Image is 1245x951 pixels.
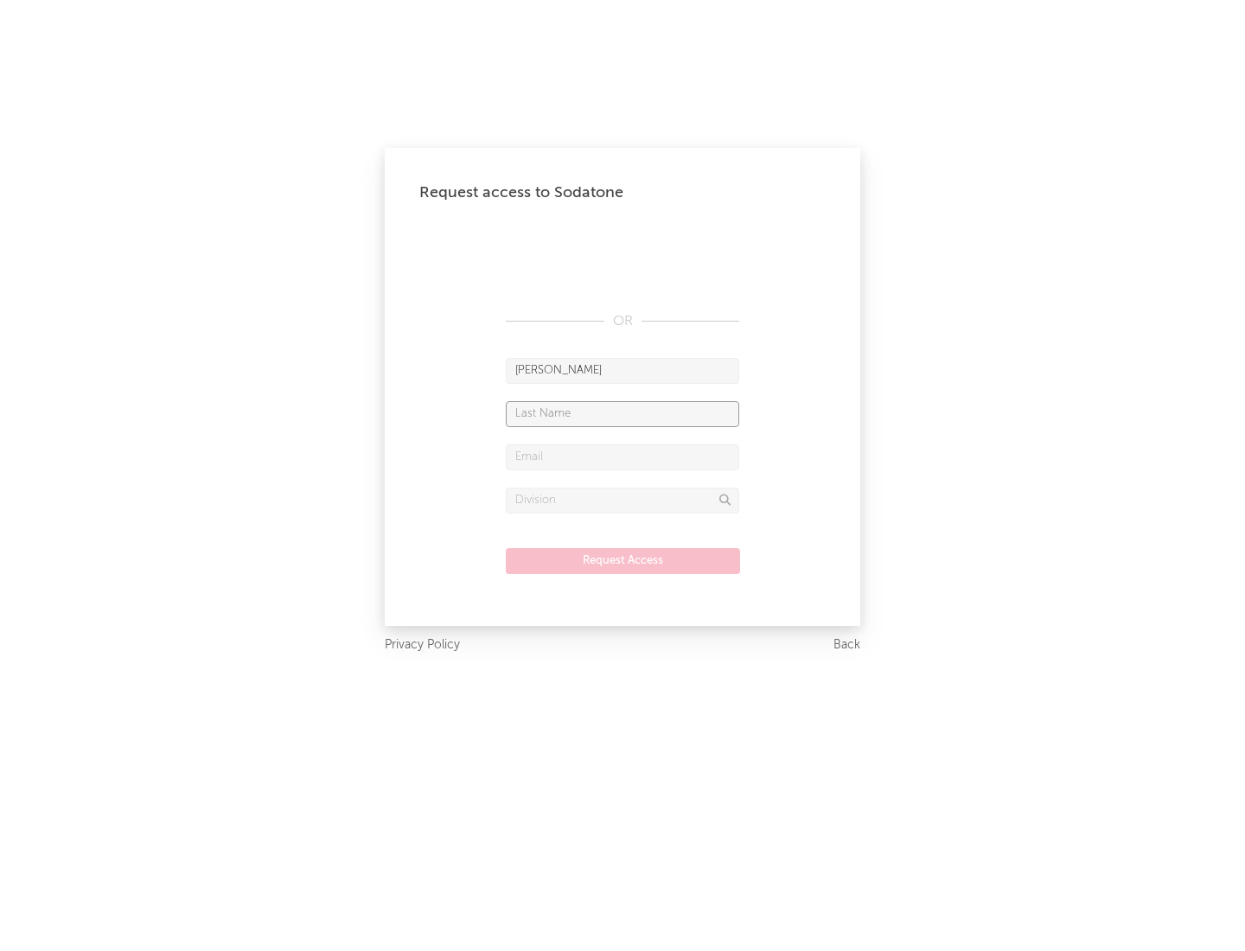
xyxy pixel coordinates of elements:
a: Privacy Policy [385,635,460,656]
input: Last Name [506,401,739,427]
button: Request Access [506,548,740,574]
input: Division [506,488,739,514]
input: Email [506,444,739,470]
a: Back [833,635,860,656]
div: OR [506,311,739,332]
div: Request access to Sodatone [419,182,826,203]
input: First Name [506,358,739,384]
